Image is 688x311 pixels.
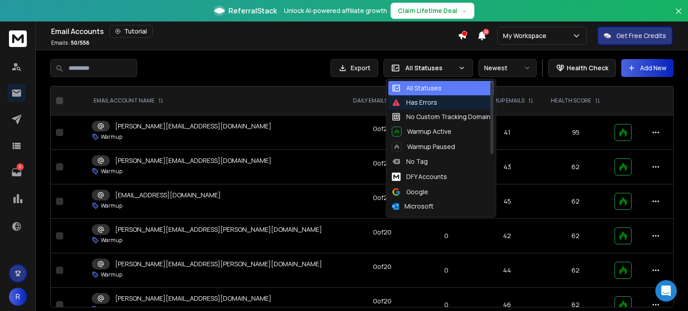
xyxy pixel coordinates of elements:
a: 5 [8,163,26,181]
td: 45 [472,184,542,219]
span: ReferralStack [228,5,277,16]
div: No Tag [392,157,428,166]
button: Close banner [673,5,684,27]
p: Warmup [101,271,122,278]
div: All Statuses [392,84,442,93]
p: HEALTH SCORE [551,97,591,104]
div: Email Accounts [51,25,458,38]
p: 5 [17,163,24,170]
td: 95 [542,115,609,150]
p: Get Free Credits [616,31,666,40]
span: → [461,6,467,15]
p: 0 [426,231,467,240]
p: Warmup [101,133,122,141]
div: 0 of 20 [373,228,391,237]
div: Has Errors [392,98,437,107]
td: 43 [472,150,542,184]
p: DAILY EMAILS SENT [353,97,403,104]
div: No Custom Tracking Domain [392,112,490,121]
p: Warmup [101,202,122,209]
p: [PERSON_NAME][EMAIL_ADDRESS][DOMAIN_NAME] [115,156,271,165]
div: 0 of 20 [373,193,391,202]
span: 22 [483,29,489,35]
td: 62 [542,184,609,219]
td: 44 [472,253,542,288]
div: 0 of 20 [373,124,391,133]
p: WARMUP EMAILS [481,97,525,104]
button: Tutorial [109,25,153,38]
p: [PERSON_NAME][EMAIL_ADDRESS][DOMAIN_NAME] [115,294,271,303]
div: Microsoft [392,202,434,211]
p: All Statuses [405,64,455,72]
div: Open Intercom Messenger [655,280,677,302]
div: Google [392,187,428,196]
span: 50 / 556 [71,39,90,47]
button: Newest [478,59,537,77]
p: Unlock AI-powered affiliate growth [284,6,387,15]
p: Emails : [51,39,90,47]
button: Export [331,59,378,77]
button: Get Free Credits [598,27,672,45]
div: 0 of 20 [373,297,391,306]
button: Add New [621,59,674,77]
p: [PERSON_NAME][EMAIL_ADDRESS][DOMAIN_NAME] [115,122,271,131]
p: Health Check [567,64,608,72]
p: [PERSON_NAME][EMAIL_ADDRESS][PERSON_NAME][DOMAIN_NAME] [115,225,322,234]
p: Warmup [101,168,122,175]
p: My Workspace [503,31,550,40]
div: 0 of 20 [373,262,391,271]
button: R [9,288,27,306]
p: 0 [426,300,467,309]
p: [EMAIL_ADDRESS][DOMAIN_NAME] [115,191,221,200]
div: EMAIL ACCOUNT NAME [94,97,163,104]
button: Health Check [548,59,616,77]
div: Warmup Active [392,127,451,136]
td: 62 [542,219,609,253]
p: [PERSON_NAME][EMAIL_ADDRESS][PERSON_NAME][DOMAIN_NAME] [115,260,322,268]
button: Claim Lifetime Deal→ [391,3,474,19]
div: 0 of 20 [373,159,391,168]
td: 41 [472,115,542,150]
td: 42 [472,219,542,253]
div: Warmup Paused [392,142,455,152]
div: DFY Accounts [392,171,447,182]
td: 62 [542,253,609,288]
p: 0 [426,266,467,275]
p: Warmup [101,237,122,244]
td: 62 [542,150,609,184]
